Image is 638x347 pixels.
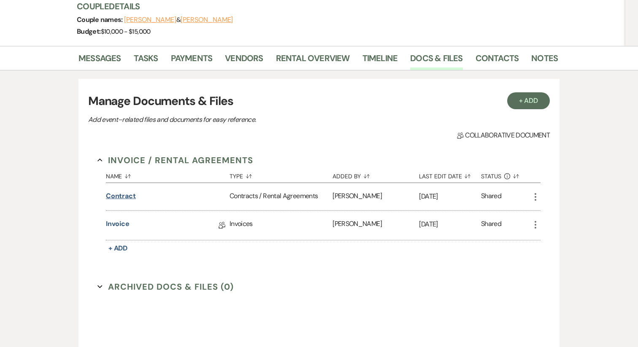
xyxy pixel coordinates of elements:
a: Contacts [476,51,519,70]
span: Budget: [77,27,101,36]
button: Contract [106,191,136,201]
a: Invoice [106,219,130,232]
button: + Add [106,242,130,254]
div: Shared [481,219,501,232]
button: [PERSON_NAME] [124,16,176,23]
p: [DATE] [419,219,481,230]
button: Type [230,167,333,183]
button: Status [481,167,530,183]
button: Name [106,167,230,183]
div: [PERSON_NAME] [333,183,419,210]
div: [PERSON_NAME] [333,211,419,240]
a: Rental Overview [276,51,350,70]
a: Messages [78,51,121,70]
h3: Manage Documents & Files [88,92,550,110]
button: Last Edit Date [419,167,481,183]
span: & [124,16,233,24]
a: Vendors [225,51,263,70]
span: Status [481,173,501,179]
a: Tasks [134,51,158,70]
a: Payments [171,51,213,70]
span: $10,000 - $15,000 [101,27,151,36]
div: Invoices [230,211,333,240]
div: Shared [481,191,501,202]
p: [DATE] [419,191,481,202]
button: + Add [507,92,550,109]
span: Couple names: [77,15,124,24]
button: Invoice / Rental Agreements [97,154,253,167]
button: [PERSON_NAME] [181,16,233,23]
span: Collaborative document [457,130,550,140]
a: Notes [531,51,558,70]
button: Added By [333,167,419,183]
span: + Add [108,244,128,253]
p: Add event–related files and documents for easy reference. [88,114,384,125]
a: Docs & Files [410,51,462,70]
div: Contracts / Rental Agreements [230,183,333,210]
a: Timeline [362,51,398,70]
h3: Couple Details [77,0,549,12]
button: Archived Docs & Files (0) [97,280,234,293]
